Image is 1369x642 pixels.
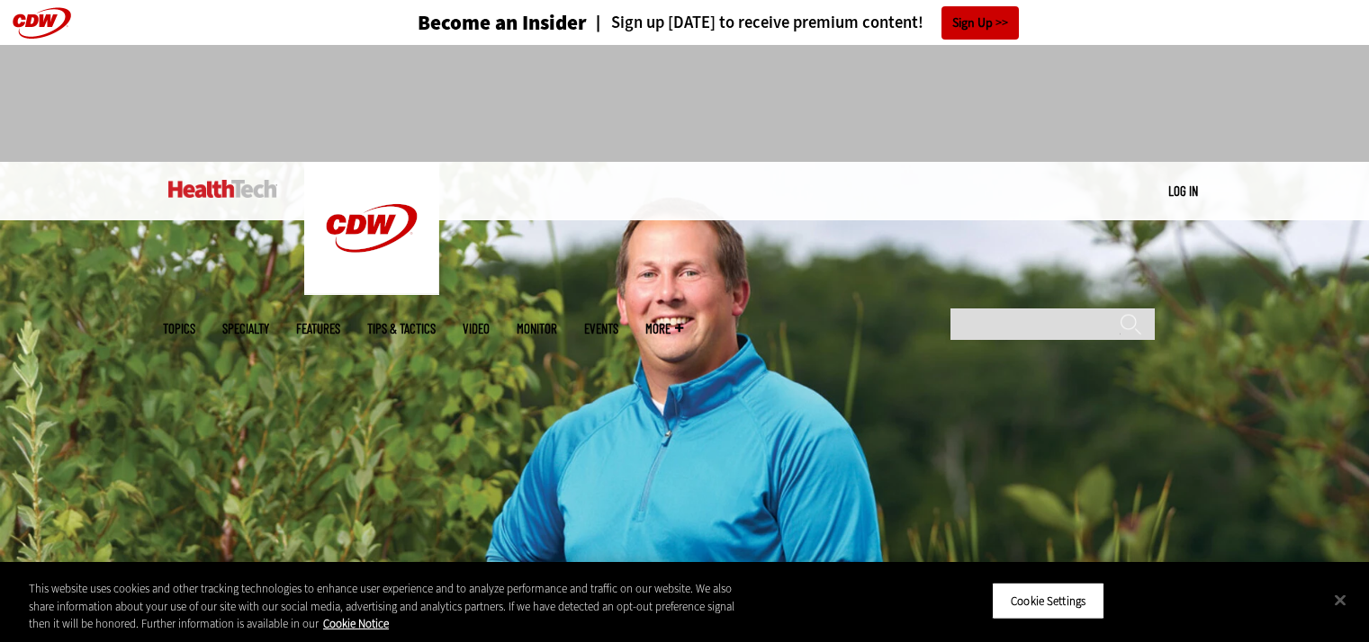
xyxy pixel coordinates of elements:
a: Tips & Tactics [367,322,436,335]
span: Topics [163,322,195,335]
a: Sign up [DATE] to receive premium content! [587,14,923,31]
button: Close [1320,580,1360,620]
button: Cookie Settings [992,582,1104,620]
img: Home [168,180,277,198]
a: More information about your privacy [323,616,389,631]
iframe: advertisement [357,63,1013,144]
img: Home [304,162,439,295]
a: MonITor [517,322,557,335]
a: Sign Up [941,6,1019,40]
a: Events [584,322,618,335]
a: Features [296,322,340,335]
div: This website uses cookies and other tracking technologies to enhance user experience and to analy... [29,580,753,633]
a: Video [463,322,490,335]
h3: Become an Insider [418,13,587,33]
a: Log in [1168,183,1198,199]
span: Specialty [222,322,269,335]
div: User menu [1168,182,1198,201]
a: Become an Insider [350,13,587,33]
span: More [645,322,683,335]
a: CDW [304,281,439,299]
